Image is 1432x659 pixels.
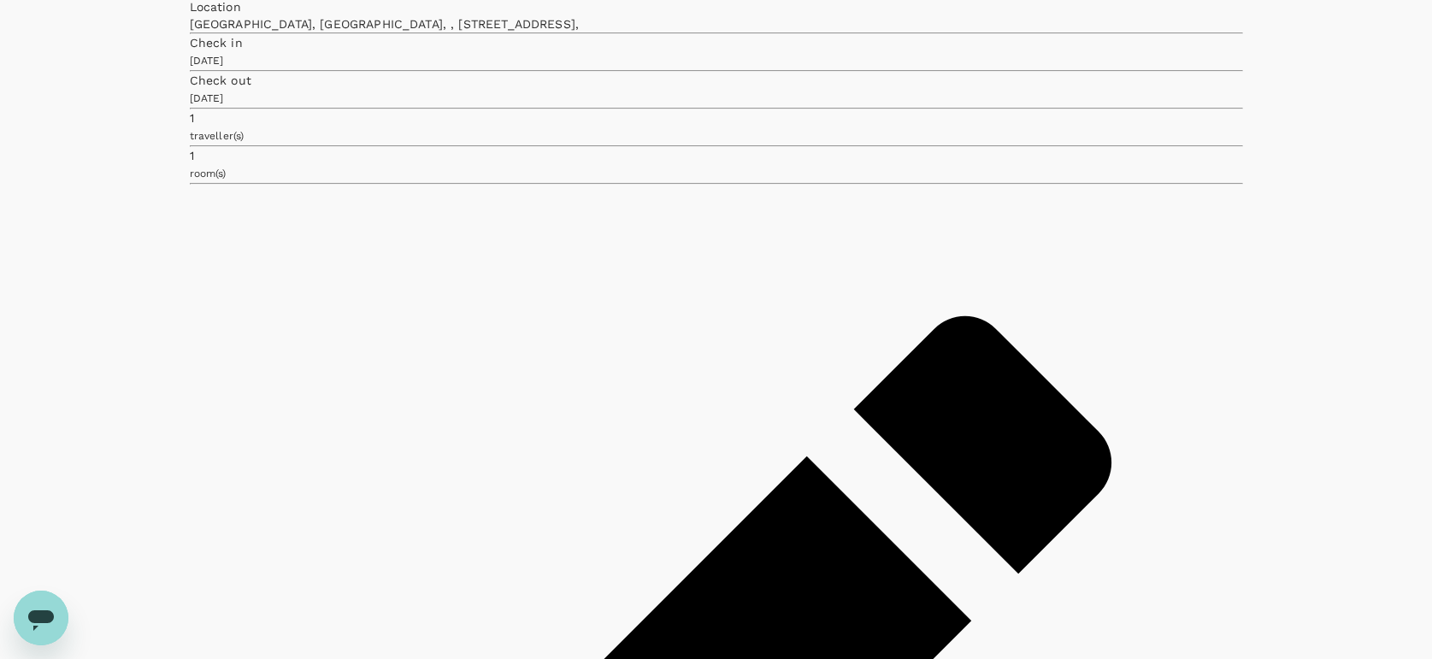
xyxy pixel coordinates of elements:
[190,130,245,142] span: traveller(s)
[190,147,1243,164] div: 1
[190,92,224,104] span: [DATE]
[190,109,1243,127] div: 1
[190,72,1243,89] div: Check out
[190,15,1243,32] div: [GEOGRAPHIC_DATA], [GEOGRAPHIC_DATA], , [STREET_ADDRESS],
[14,591,68,645] iframe: Button to launch messaging window
[190,34,1243,51] div: Check in
[190,168,227,179] span: room(s)
[190,55,224,67] span: [DATE]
